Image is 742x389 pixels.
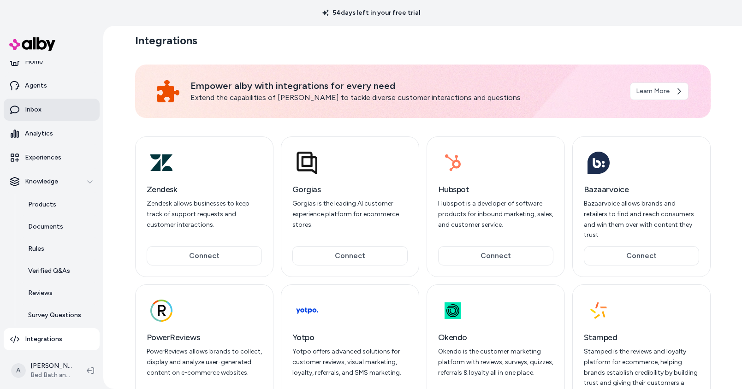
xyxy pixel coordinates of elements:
button: Connect [292,246,408,265]
p: Survey Questions [28,311,81,320]
p: Reviews [28,289,53,298]
button: Connect [147,246,262,265]
a: Agents [4,75,100,97]
a: Home [4,51,100,73]
button: Connect [584,246,699,265]
h3: PowerReviews [147,331,262,344]
a: Products [19,194,100,216]
p: PowerReviews allows brands to collect, display and analyze user-generated content on e-commerce w... [147,347,262,378]
a: Inbox [4,99,100,121]
h3: Bazaarvoice [584,183,699,196]
h3: Yotpo [292,331,408,344]
a: Analytics [4,123,100,145]
button: Connect [438,246,553,265]
p: Okendo is the customer marketing platform with reviews, surveys, quizzes, referrals & loyalty all... [438,347,553,378]
p: Agents [25,81,47,90]
h3: Gorgias [292,183,408,196]
p: Home [25,57,43,66]
button: Knowledge [4,171,100,193]
p: Yotpo offers advanced solutions for customer reviews, visual marketing, loyalty, referrals, and S... [292,347,408,378]
p: Experiences [25,153,61,162]
p: Documents [28,222,63,231]
h3: Okendo [438,331,553,344]
a: Reviews [19,282,100,304]
p: Integrations [25,335,62,344]
p: Inbox [25,105,42,114]
h3: Hubspot [438,183,553,196]
a: Survey Questions [19,304,100,326]
p: Extend the capabilities of [PERSON_NAME] to tackle diverse customer interactions and questions [190,92,619,103]
p: Products [28,200,56,209]
a: Rules [19,238,100,260]
a: Learn More [630,83,689,100]
a: Documents [19,216,100,238]
span: Bed Bath and Beyond [30,371,72,380]
p: [PERSON_NAME] [30,361,72,371]
button: A[PERSON_NAME]Bed Bath and Beyond [6,356,79,385]
a: Experiences [4,147,100,169]
p: Rules [28,244,44,253]
a: Integrations [4,328,100,350]
p: Bazaarvoice allows brands and retailers to find and reach consumers and win them over with conten... [584,199,699,241]
h3: Stamped [584,331,699,344]
a: Verified Q&As [19,260,100,282]
p: Zendesk allows businesses to keep track of support requests and customer interactions. [147,199,262,230]
h3: Zendesk [147,183,262,196]
h2: Integrations [135,33,197,48]
p: Verified Q&As [28,266,70,276]
p: Analytics [25,129,53,138]
p: Knowledge [25,177,58,186]
img: alby Logo [9,37,55,51]
p: 54 days left in your free trial [317,8,426,18]
p: Empower alby with integrations for every need [190,79,619,92]
p: Hubspot is a developer of software products for inbound marketing, sales, and customer service. [438,199,553,230]
span: A [11,363,26,378]
p: Gorgias is the leading AI customer experience platform for ecommerce stores. [292,199,408,230]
